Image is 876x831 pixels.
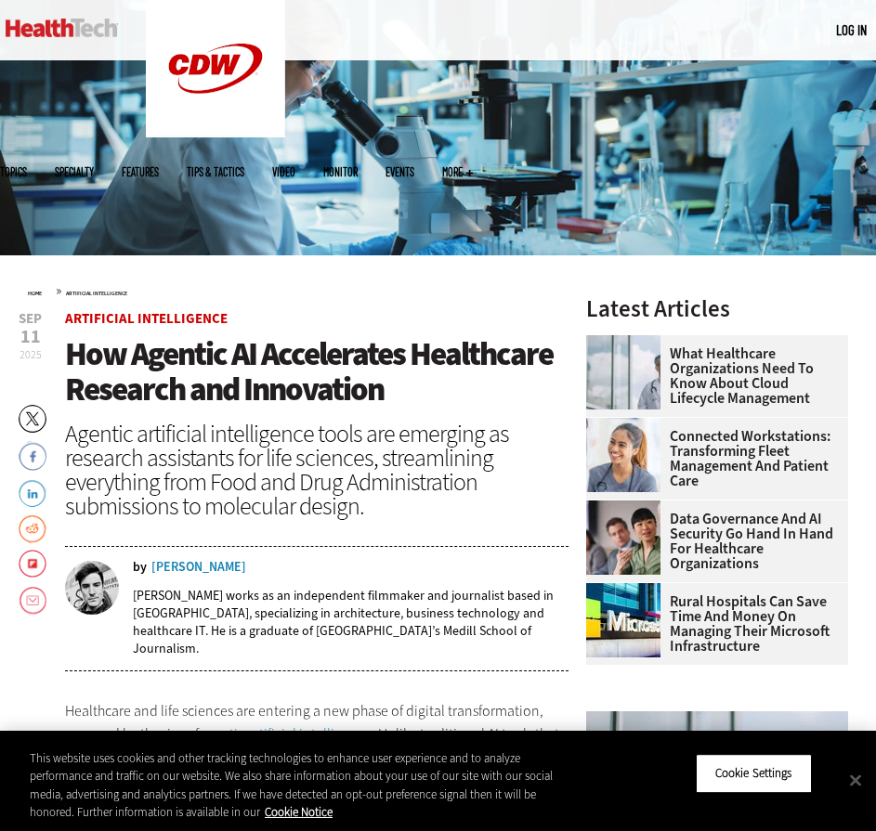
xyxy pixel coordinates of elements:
[19,312,42,326] span: Sep
[30,749,572,822] div: This website uses cookies and other tracking technologies to enhance user experience and to analy...
[323,166,358,177] a: MonITor
[586,583,670,598] a: Microsoft building
[187,166,244,177] a: Tips & Tactics
[386,166,414,177] a: Events
[65,561,119,615] img: nathan eddy
[265,804,333,820] a: More information about your privacy
[20,347,42,362] span: 2025
[586,297,848,320] h3: Latest Articles
[836,20,867,40] div: User menu
[65,309,228,328] a: Artificial Intelligence
[586,512,837,571] a: Data Governance and AI Security Go Hand in Hand for Healthcare Organizations
[133,587,569,657] p: [PERSON_NAME] works as an independent filmmaker and journalist based in [GEOGRAPHIC_DATA], specia...
[586,594,837,654] a: Rural Hospitals Can Save Time and Money on Managing Their Microsoft Infrastructure
[122,166,159,177] a: Features
[66,290,127,297] a: Artificial Intelligence
[442,166,473,177] span: More
[65,332,553,411] span: How Agentic AI Accelerates Healthcare Research and Innovation
[151,561,246,574] a: [PERSON_NAME]
[6,19,118,37] img: Home
[586,429,837,488] a: Connected Workstations: Transforming Fleet Management and Patient Care
[19,328,42,346] span: 11
[586,583,660,657] img: Microsoft building
[586,418,670,433] a: nurse smiling at patient
[696,754,812,793] button: Cookie Settings
[586,346,837,406] a: What Healthcare Organizations Need To Know About Cloud Lifecycle Management
[65,699,569,818] p: Healthcare and life sciences are entering a new phase of digital transformation, powered by the r...
[65,422,569,518] div: Agentic artificial intelligence tools are emerging as research assistants for life sciences, stre...
[836,21,867,38] a: Log in
[146,123,285,142] a: CDW
[586,335,670,350] a: doctor in front of clouds and reflective building
[133,561,147,574] span: by
[586,418,660,492] img: nurse smiling at patient
[586,500,670,515] a: woman discusses data governance
[586,500,660,575] img: woman discusses data governance
[586,335,660,409] img: doctor in front of clouds and reflective building
[28,283,569,298] div: »
[272,166,295,177] a: Video
[199,724,372,744] a: agentic artificial intelligence
[835,760,876,800] button: Close
[28,290,42,297] a: Home
[55,166,94,177] span: Specialty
